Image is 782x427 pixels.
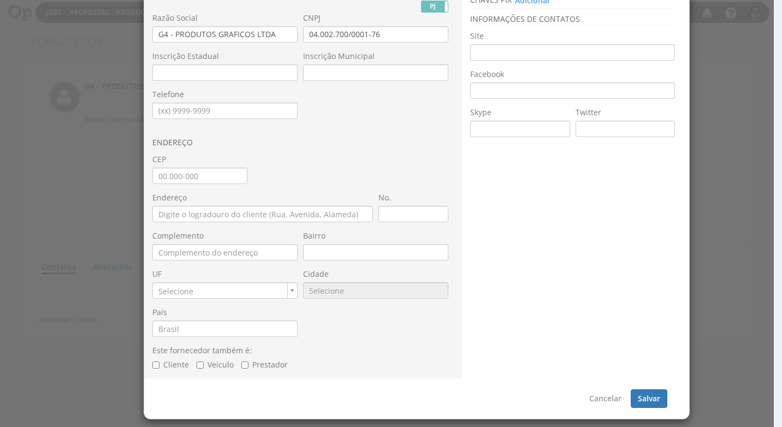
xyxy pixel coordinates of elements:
label: Site [470,31,484,41]
input: Prestador [241,361,248,369]
label: Cliente [152,359,189,370]
input: 00.000-000 [152,168,247,184]
label: Este fornecedor também é: [152,345,252,356]
a: Selecione [152,282,298,299]
label: Telefone [152,89,184,100]
input: Veículo [197,361,204,369]
label: Inscrição Municipal [303,51,375,62]
input: Cliente [152,361,159,369]
label: PJ [422,1,448,12]
label: Cidade [303,269,329,280]
label: Twitter [576,107,601,118]
input: (xx) 9999-9999 [152,103,298,119]
input: Selecione [303,282,448,299]
label: País [152,307,167,318]
label: Facebook [470,69,504,80]
button: Salvar [631,389,667,408]
h3: Informações de Contatos [470,15,676,25]
label: Inscrição Estadual [152,51,219,62]
label: UF [152,269,162,280]
label: Prestador [241,359,288,370]
label: Complemento [152,230,204,241]
input: 00.000.000/0000-00 [303,26,448,43]
label: Veículo [197,359,234,370]
label: Razão Social [152,13,198,23]
input: Digite o logradouro do cliente (Rua, Avenida, Alameda) [152,206,373,222]
input: Complemento do endereço [152,244,298,260]
label: Endereço [152,192,187,203]
label: No. [378,192,391,203]
label: Bairro [303,230,325,241]
label: CEP [152,154,166,165]
label: Skype [470,107,491,118]
h3: ENDEREÇO [152,138,448,149]
button: Cancelar [582,389,629,408]
label: CNPJ [303,13,321,23]
input: Brasil [152,321,298,337]
span: Selecione [153,283,283,300]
